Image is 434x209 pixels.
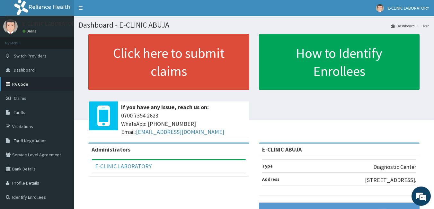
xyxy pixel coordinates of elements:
[22,21,78,27] p: E-CLINIC LABORATORY
[14,109,25,115] span: Tariffs
[14,53,47,59] span: Switch Providers
[22,29,38,33] a: Online
[3,19,18,34] img: User Image
[365,176,416,184] p: [STREET_ADDRESS].
[262,176,279,182] b: Address
[136,128,224,135] a: [EMAIL_ADDRESS][DOMAIN_NAME]
[92,146,130,153] b: Administrators
[14,95,26,101] span: Claims
[262,163,273,169] b: Type
[88,34,249,90] a: Click here to submit claims
[79,21,429,29] h1: Dashboard - E-CLINIC ABUJA
[12,32,26,48] img: d_794563401_company_1708531726252_794563401
[33,36,108,44] div: Chat with us now
[391,23,415,29] a: Dashboard
[415,23,429,29] li: Here
[262,146,302,153] strong: E-CLINIC ABUJA
[105,3,121,19] div: Minimize live chat window
[37,63,89,128] span: We're online!
[121,103,209,111] b: If you have any issue, reach us on:
[95,162,152,170] a: E-CLINIC LABORATORY
[376,4,384,12] img: User Image
[3,140,122,162] textarea: Type your message and hit 'Enter'
[14,67,35,73] span: Dashboard
[259,34,420,90] a: How to Identify Enrollees
[388,5,429,11] span: E-CLINIC LABORATORY
[373,163,416,171] p: Diagnostic Center
[14,138,47,144] span: Tariff Negotiation
[121,111,246,136] span: 0700 7354 2623 WhatsApp: [PHONE_NUMBER] Email:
